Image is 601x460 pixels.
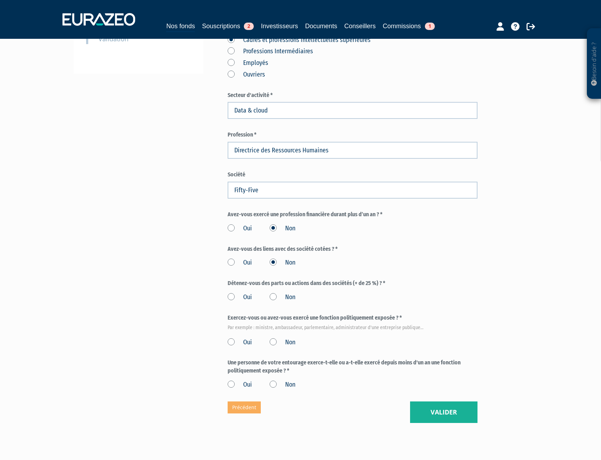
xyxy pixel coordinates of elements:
label: Exercez-vous ou avez-vous exercé une fonction politiquement exposée ? * [228,314,477,329]
label: Oui [228,293,252,302]
label: Non [270,293,295,302]
label: Secteur d'activité * [228,91,477,99]
label: Employés [228,59,268,68]
label: Oui [228,338,252,347]
label: Non [270,258,295,267]
label: Oui [228,258,252,267]
span: 1 [425,23,435,30]
label: Avez-vous des liens avec des société cotées ? * [228,245,477,253]
img: 1732889491-logotype_eurazeo_blanc_rvb.png [62,13,135,26]
a: Nos fonds [166,21,195,32]
small: Validation [98,35,128,43]
label: Non [270,380,295,389]
label: Cadres et professions intellectuelles supérieures [228,36,371,45]
label: Profession * [228,131,477,139]
label: Non [270,338,295,347]
label: Oui [228,380,252,389]
a: Investisseurs [261,21,298,31]
a: Commissions1 [383,21,435,31]
label: Une personne de votre entourage exerce-t-elle ou a-t-elle exercé depuis moins d'un an une fonctio... [228,359,477,375]
label: Professions Intermédiaires [228,47,313,56]
label: Détenez-vous des parts ou actions dans des sociétés (+ de 25 %) ? * [228,279,477,287]
label: Avez-vous exercé une profession financière durant plus d’un an ? * [228,211,477,219]
label: Oui [228,224,252,233]
a: Conseillers [344,21,376,31]
em: Par exemple : ministre, ambassadeur, parlementaire, administrateur d'une entreprise publique... [228,324,477,331]
a: Précédent [228,401,261,413]
label: Non [270,224,295,233]
span: 2 [244,23,254,30]
a: Souscriptions2 [202,21,254,31]
label: Ouvriers [228,70,265,79]
a: Documents [305,21,337,31]
p: Besoin d'aide ? [590,32,598,96]
label: Société [228,171,477,179]
button: Valider [410,401,477,423]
